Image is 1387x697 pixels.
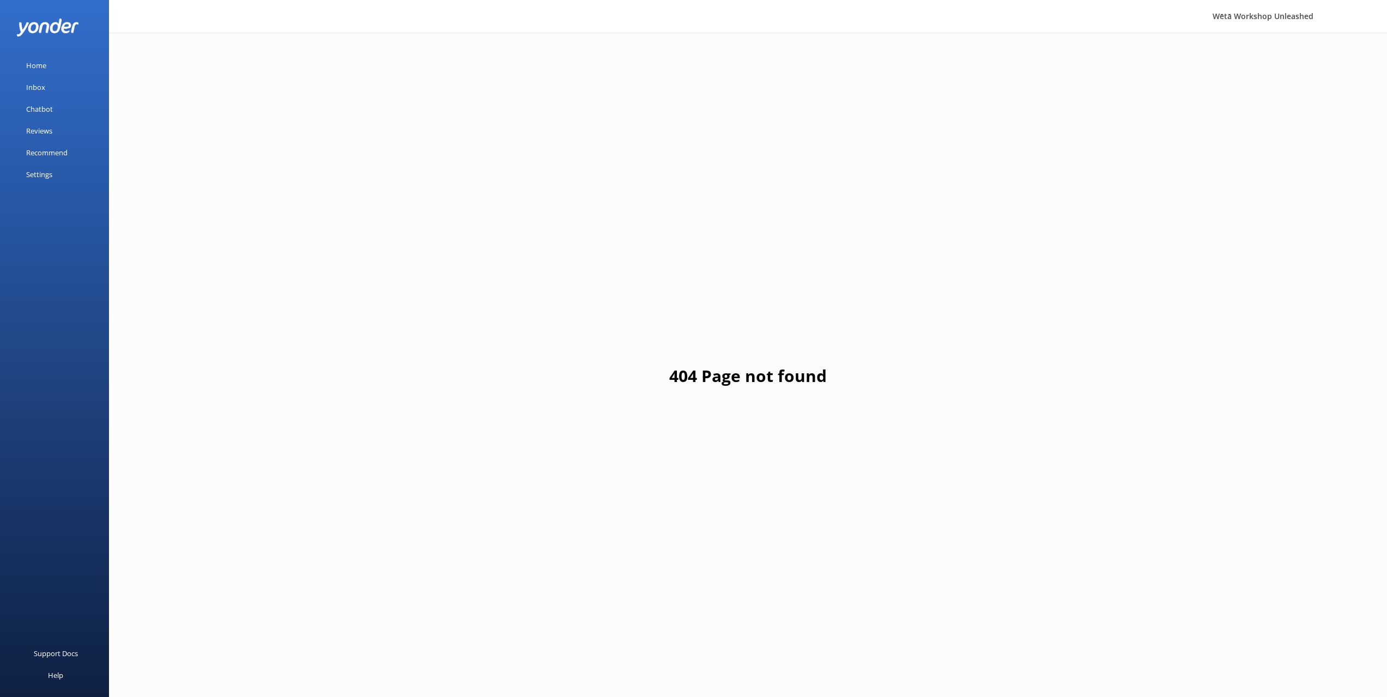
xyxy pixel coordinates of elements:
div: Settings [26,163,52,185]
div: Inbox [26,76,45,98]
div: Recommend [26,142,68,163]
h1: 404 Page not found [669,363,827,389]
div: Home [26,54,46,76]
div: Support Docs [34,643,78,664]
div: Help [48,664,63,686]
img: yonder-white-logo.png [16,19,79,37]
div: Reviews [26,120,52,142]
span: Wētā Workshop Unleashed [1213,11,1313,21]
div: Chatbot [26,98,53,120]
